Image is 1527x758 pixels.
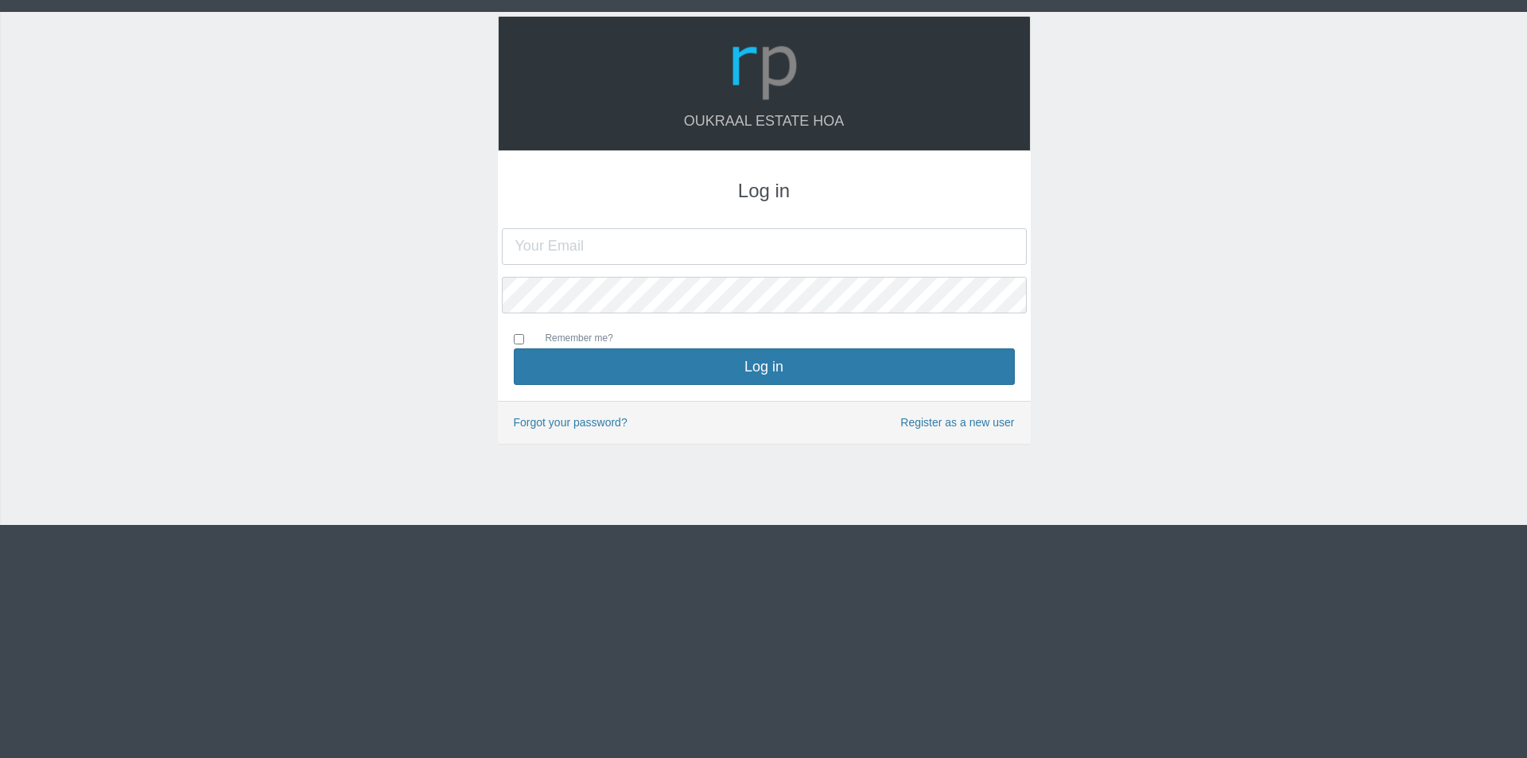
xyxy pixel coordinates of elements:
h3: Log in [514,181,1015,201]
label: Remember me? [530,331,613,348]
input: Remember me? [514,334,524,344]
a: Register as a new user [900,414,1014,432]
h4: Oukraal Estate HOA [515,114,1014,130]
img: Logo [726,29,802,105]
input: Your Email [502,228,1027,265]
button: Log in [514,348,1015,385]
a: Forgot your password? [514,416,628,429]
